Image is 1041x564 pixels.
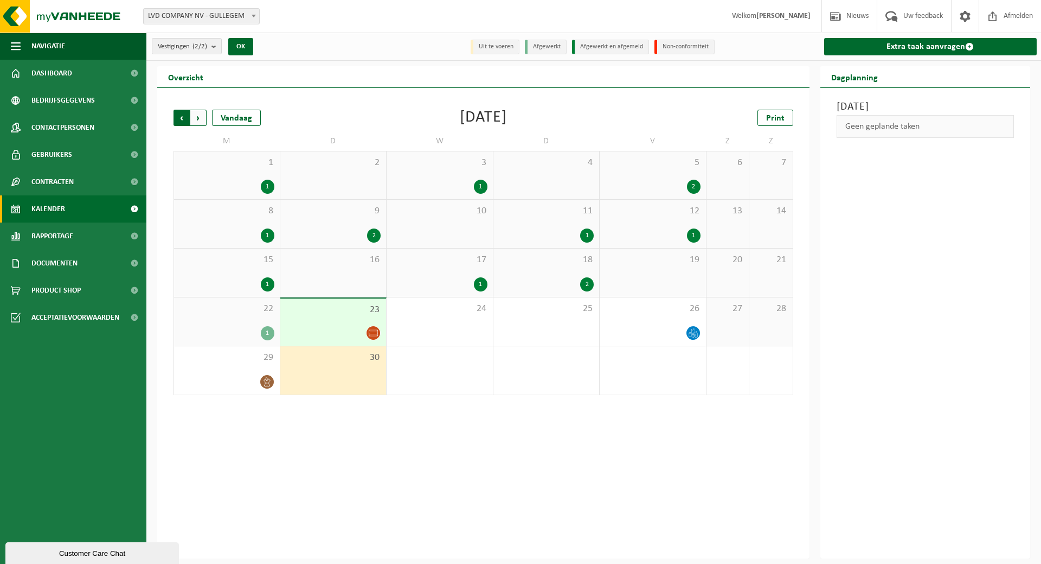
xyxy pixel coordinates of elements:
[580,229,594,243] div: 1
[712,254,744,266] span: 20
[757,110,793,126] a: Print
[261,180,274,194] div: 1
[31,195,65,223] span: Kalender
[605,157,701,169] span: 5
[173,110,190,126] span: Vorige
[837,99,1014,115] h3: [DATE]
[687,229,701,243] div: 1
[474,180,487,194] div: 1
[499,205,594,217] span: 11
[755,303,787,315] span: 28
[192,43,207,50] count: (2/2)
[471,40,519,54] li: Uit te voeren
[749,131,793,151] td: Z
[392,157,487,169] span: 3
[158,39,207,55] span: Vestigingen
[179,157,274,169] span: 1
[179,352,274,364] span: 29
[31,141,72,168] span: Gebruikers
[712,157,744,169] span: 6
[261,229,274,243] div: 1
[31,60,72,87] span: Dashboard
[605,205,701,217] span: 12
[755,254,787,266] span: 21
[460,110,507,126] div: [DATE]
[31,33,65,60] span: Navigatie
[143,8,260,24] span: LVD COMPANY NV - GULLEGEM
[605,254,701,266] span: 19
[31,168,74,195] span: Contracten
[687,180,701,194] div: 2
[572,40,649,54] li: Afgewerkt en afgemeld
[261,277,274,291] div: 1
[756,12,811,20] strong: [PERSON_NAME]
[837,115,1014,138] div: Geen geplande taken
[824,38,1037,55] a: Extra taak aanvragen
[31,223,73,250] span: Rapportage
[367,229,381,243] div: 2
[525,40,567,54] li: Afgewerkt
[605,303,701,315] span: 26
[286,254,381,266] span: 16
[286,157,381,169] span: 2
[286,205,381,217] span: 9
[755,205,787,217] span: 14
[493,131,600,151] td: D
[392,254,487,266] span: 17
[712,205,744,217] span: 13
[755,157,787,169] span: 7
[820,66,889,87] h2: Dagplanning
[706,131,750,151] td: Z
[157,66,214,87] h2: Overzicht
[31,304,119,331] span: Acceptatievoorwaarden
[600,131,706,151] td: V
[392,303,487,315] span: 24
[580,277,594,291] div: 2
[474,277,487,291] div: 1
[31,114,94,141] span: Contactpersonen
[261,326,274,340] div: 1
[286,352,381,364] span: 30
[499,157,594,169] span: 4
[173,131,280,151] td: M
[152,38,222,54] button: Vestigingen(2/2)
[31,277,81,304] span: Product Shop
[228,38,253,55] button: OK
[31,250,78,277] span: Documenten
[387,131,493,151] td: W
[654,40,715,54] li: Non-conformiteit
[712,303,744,315] span: 27
[212,110,261,126] div: Vandaag
[499,254,594,266] span: 18
[190,110,207,126] span: Volgende
[499,303,594,315] span: 25
[280,131,387,151] td: D
[766,114,785,123] span: Print
[179,303,274,315] span: 22
[5,540,181,564] iframe: chat widget
[179,254,274,266] span: 15
[31,87,95,114] span: Bedrijfsgegevens
[179,205,274,217] span: 8
[392,205,487,217] span: 10
[144,9,259,24] span: LVD COMPANY NV - GULLEGEM
[286,304,381,316] span: 23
